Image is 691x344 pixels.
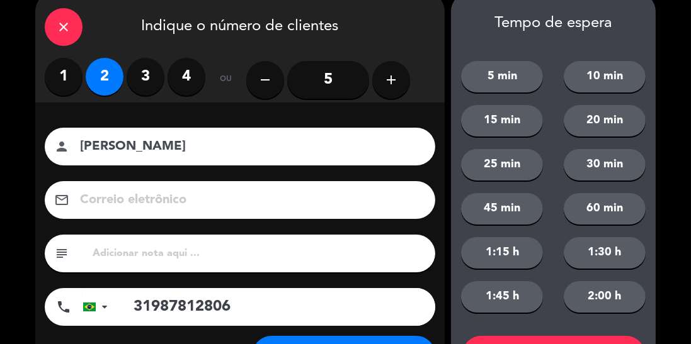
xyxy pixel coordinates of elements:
button: 15 min [461,105,543,136]
button: 20 min [564,105,646,136]
div: ou [205,58,246,102]
button: 1:15 h [461,237,543,269]
label: 2 [86,58,123,96]
i: email [54,192,69,208]
button: remove [246,61,284,99]
i: remove [258,72,273,87]
i: person [54,139,69,154]
button: 30 min [564,149,646,180]
button: 2:00 h [564,281,646,313]
i: phone [56,299,71,314]
button: 10 min [564,61,646,92]
button: add [372,61,410,99]
i: add [384,72,399,87]
label: 1 [45,58,83,96]
div: Tempo de espera [451,14,656,33]
button: 25 min [461,149,543,180]
i: close [56,19,71,35]
button: 1:45 h [461,281,543,313]
label: 4 [168,58,205,96]
label: 3 [127,58,164,96]
input: nome do cliente [79,136,419,158]
button: 1:30 h [564,237,646,269]
i: subject [54,246,69,261]
button: 45 min [461,193,543,225]
button: 5 min [461,61,543,92]
button: 60 min [564,193,646,225]
input: Adicionar nota aqui ... [91,245,426,262]
input: Correio eletrônico [79,189,419,211]
div: Brazil (Brasil): +55 [83,289,112,325]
